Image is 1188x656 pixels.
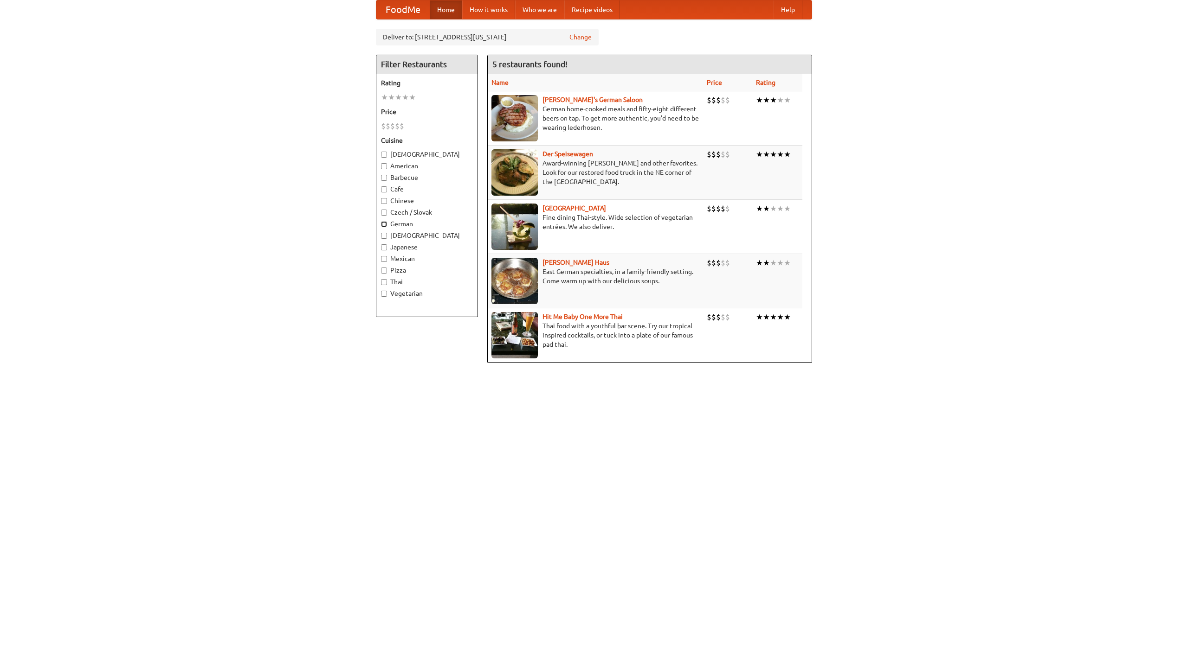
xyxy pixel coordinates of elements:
input: German [381,221,387,227]
li: ★ [777,258,784,268]
li: ★ [381,92,388,102]
li: $ [707,312,711,322]
label: Mexican [381,254,473,263]
li: $ [711,258,716,268]
img: speisewagen.jpg [491,149,538,196]
li: ★ [784,258,791,268]
label: American [381,161,473,171]
li: $ [725,149,730,159]
input: Cafe [381,186,387,192]
li: ★ [395,92,402,102]
li: $ [721,149,725,159]
li: ★ [763,149,770,159]
a: [PERSON_NAME]'s German Saloon [542,96,643,103]
li: $ [707,95,711,105]
label: [DEMOGRAPHIC_DATA] [381,150,473,159]
li: $ [721,312,725,322]
a: Hit Me Baby One More Thai [542,313,623,320]
li: $ [400,121,404,131]
input: Vegetarian [381,291,387,297]
li: ★ [770,258,777,268]
h5: Rating [381,78,473,88]
li: ★ [763,95,770,105]
a: Recipe videos [564,0,620,19]
li: $ [725,204,730,214]
li: $ [716,149,721,159]
p: Award-winning [PERSON_NAME] and other favorites. Look for our restored food truck in the NE corne... [491,159,699,186]
input: Thai [381,279,387,285]
li: ★ [409,92,416,102]
img: babythai.jpg [491,312,538,358]
img: kohlhaus.jpg [491,258,538,304]
li: $ [386,121,390,131]
li: ★ [763,312,770,322]
li: $ [721,204,725,214]
a: Change [569,32,592,42]
input: Pizza [381,267,387,274]
li: ★ [777,95,784,105]
p: Thai food with a youthful bar scene. Try our tropical inspired cocktails, or tuck into a plate of... [491,321,699,349]
label: Czech / Slovak [381,208,473,217]
li: ★ [756,258,763,268]
a: How it works [462,0,515,19]
li: $ [716,258,721,268]
div: Deliver to: [STREET_ADDRESS][US_STATE] [376,29,599,45]
li: ★ [770,204,777,214]
li: ★ [784,312,791,322]
li: $ [716,95,721,105]
a: Who we are [515,0,564,19]
h4: Filter Restaurants [376,55,478,74]
li: ★ [770,149,777,159]
label: Barbecue [381,173,473,182]
label: Japanese [381,242,473,252]
ng-pluralize: 5 restaurants found! [492,60,568,69]
li: ★ [770,95,777,105]
li: $ [721,258,725,268]
li: $ [721,95,725,105]
li: ★ [756,204,763,214]
a: FoodMe [376,0,430,19]
li: ★ [763,204,770,214]
img: satay.jpg [491,204,538,250]
a: Rating [756,79,775,86]
h5: Price [381,107,473,116]
li: $ [725,312,730,322]
li: ★ [756,312,763,322]
li: ★ [756,149,763,159]
li: ★ [784,204,791,214]
li: ★ [756,95,763,105]
li: $ [716,312,721,322]
a: Home [430,0,462,19]
li: ★ [770,312,777,322]
li: ★ [777,149,784,159]
li: ★ [777,312,784,322]
label: German [381,219,473,229]
h5: Cuisine [381,136,473,145]
li: $ [711,204,716,214]
label: Cafe [381,185,473,194]
li: ★ [784,149,791,159]
input: Japanese [381,244,387,250]
a: [GEOGRAPHIC_DATA] [542,204,606,212]
p: German home-cooked meals and fifty-eight different beers on tap. To get more authentic, you'd nee... [491,104,699,132]
li: $ [725,258,730,268]
li: $ [711,149,716,159]
input: Czech / Slovak [381,210,387,216]
a: Help [774,0,802,19]
a: [PERSON_NAME] Haus [542,259,609,266]
label: Chinese [381,196,473,205]
li: $ [381,121,386,131]
p: East German specialties, in a family-friendly setting. Come warm up with our delicious soups. [491,267,699,286]
li: ★ [784,95,791,105]
input: [DEMOGRAPHIC_DATA] [381,233,387,239]
li: $ [707,258,711,268]
li: $ [716,204,721,214]
label: Thai [381,277,473,287]
input: American [381,163,387,169]
a: Der Speisewagen [542,150,593,158]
